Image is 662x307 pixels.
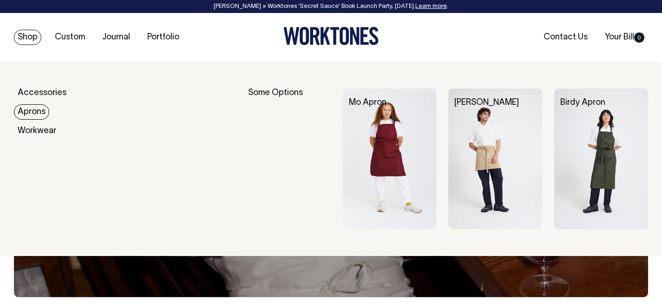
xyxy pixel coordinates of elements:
div: [PERSON_NAME] × Worktones ‘Secret Sauce’ Book Launch Party, [DATE]. . [9,3,653,10]
a: Portfolio [144,30,183,45]
a: Workwear [14,123,60,139]
a: Shop [14,30,41,45]
img: Bobby Apron [448,89,542,229]
a: [PERSON_NAME] [454,99,519,107]
img: Birdy Apron [554,89,648,229]
div: Some Options [248,89,330,229]
a: Journal [98,30,134,45]
a: Mo Apron [349,99,387,107]
a: Contact Us [540,30,591,45]
span: 0 [634,32,644,43]
img: Mo Apron [343,89,437,229]
a: Learn more [415,4,447,9]
a: Birdy Apron [560,99,605,107]
a: Your Bill0 [601,30,648,45]
a: Accessories [14,85,70,101]
a: Aprons [14,104,49,120]
a: Custom [51,30,89,45]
